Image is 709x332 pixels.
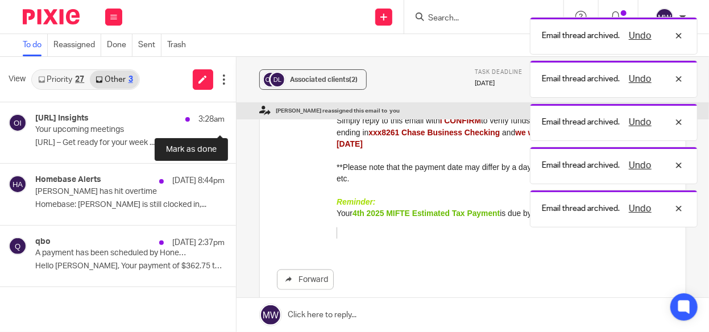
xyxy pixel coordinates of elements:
[198,114,225,125] p: 3:28am
[23,215,332,239] p: **Please note that the payment date may differ by a day or two depending on Holidays, etc.
[542,30,620,42] p: Email thread archived.
[542,73,620,85] p: Email thread archived.
[126,170,167,179] span: I CONFIRM
[9,114,27,132] img: svg%3E
[138,34,161,56] a: Sent
[625,202,655,215] button: Undo
[35,248,186,258] p: A payment has been scheduled by Honey Suites, LLC
[23,123,332,146] p: Your DS Investment Advisors, LLC 3rd 2025 Flow Through Entity (FTE) Estimated [US_STATE] Tax Paym...
[23,9,80,24] img: Pixie
[625,159,655,172] button: Undo
[269,71,286,88] img: svg%3E
[23,99,332,111] p: Dear [PERSON_NAME],
[9,73,26,85] span: View
[625,72,655,86] button: Undo
[9,237,27,255] img: svg%3E
[35,187,186,197] p: [PERSON_NAME] has hit overtime
[23,57,332,81] blockquote: On [DATE] 1:29 PM, [PERSON_NAME] <[EMAIL_ADDRESS][DOMAIN_NAME]> wrote:
[128,76,133,84] div: 3
[35,114,89,123] h4: [URL] Insights
[9,175,27,193] img: svg%3E
[172,175,225,186] p: [DATE] 8:44pm
[291,76,358,83] span: Associated clients
[277,269,334,290] a: Forward
[35,200,225,210] p: Homebase: [PERSON_NAME] is still clocked in,...
[23,34,48,56] a: To do
[90,70,138,89] a: Other3
[542,160,620,171] p: Email thread archived.
[35,237,51,247] h4: qbo
[625,115,655,129] button: Undo
[35,138,225,148] p: [URL] – Get ready for your week ...
[75,76,84,84] div: 27
[107,34,132,56] a: Done
[262,71,279,88] img: svg%3E
[276,107,400,114] span: [PERSON_NAME] reassigned this email to
[55,182,186,191] span: xxx8261 Chase Business Checking
[35,262,225,271] p: Hello [PERSON_NAME], Your payment of $362.75 to...
[53,34,101,56] a: Reassigned
[259,69,367,90] button: Associated clients(2)
[23,251,62,260] span: Reminder:
[23,169,332,204] p: Simply reply to this email with to verify funds are available in your account ending in and
[350,76,358,83] span: (2)
[542,117,620,128] p: Email thread archived.
[625,29,655,43] button: Undo
[172,237,225,248] p: [DATE] 2:37pm
[23,262,332,273] p: Your is due by
[35,175,101,185] h4: Homebase Alerts
[35,125,186,135] p: Your upcoming meetings
[218,263,246,272] span: [DATE].
[39,263,186,272] span: 4th 2025 MIFTE Estimated Tax Payment
[542,203,620,214] p: Email thread archived.
[656,8,674,26] img: svg%3E
[32,70,90,89] a: Priority27
[45,147,69,156] span: $6,000
[167,34,192,56] a: Trash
